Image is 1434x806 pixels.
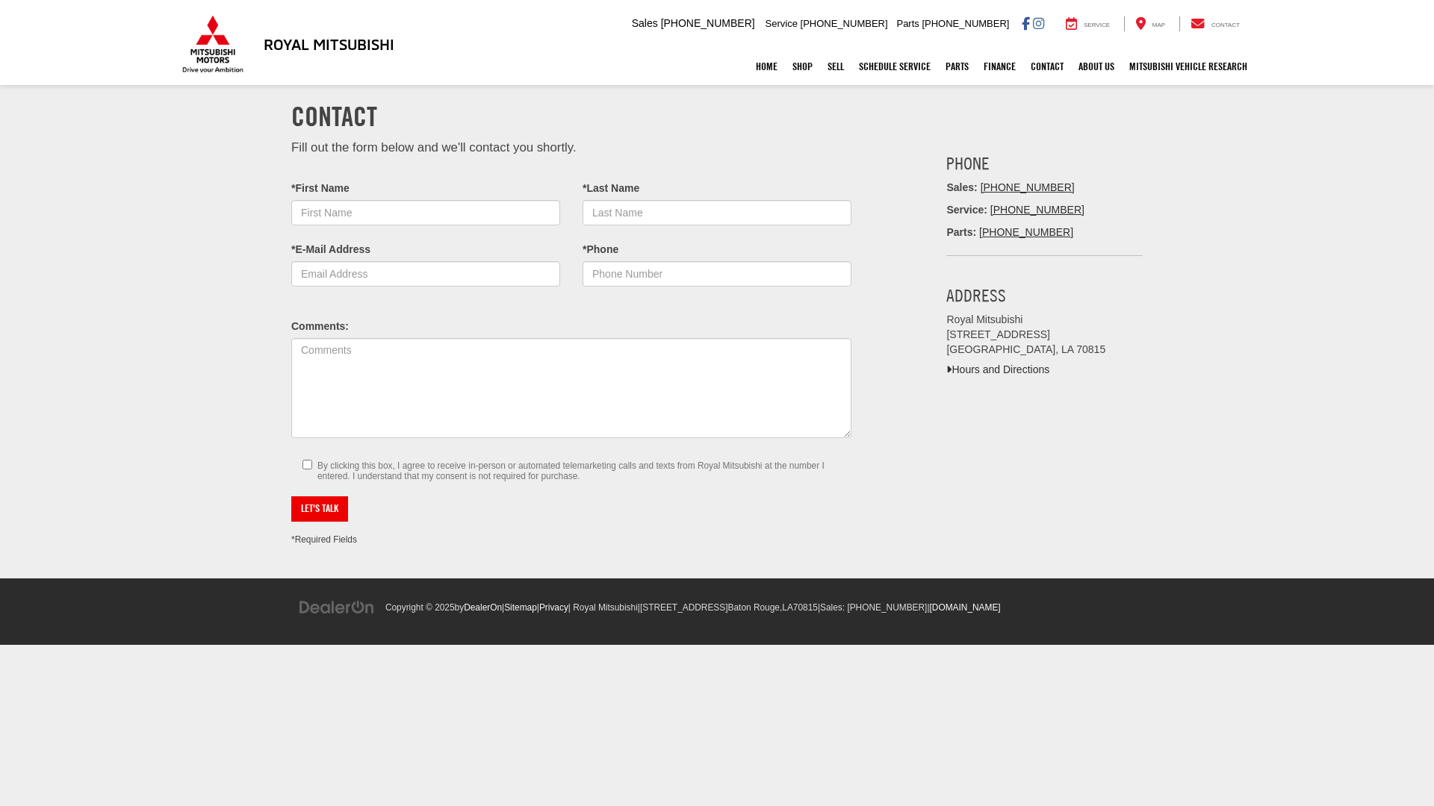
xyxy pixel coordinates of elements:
[946,181,977,193] span: Sales:
[793,602,818,613] span: 70815
[1122,48,1255,85] a: Mitsubishi Vehicle Research
[385,602,455,613] span: Copyright © 2025
[946,363,1049,375] a: Hours and Directions
[291,319,349,334] label: Comments:
[946,286,1143,305] h3: Address
[946,313,1143,357] address: Royal Mitsubishi [STREET_ADDRESS] [GEOGRAPHIC_DATA], LA 70815
[632,17,658,29] span: Sales
[847,602,927,613] span: [PHONE_NUMBER]
[922,18,1009,29] span: [PHONE_NUMBER]
[820,602,845,613] span: Sales:
[568,602,638,613] span: | Royal Mitsubishi
[291,496,348,522] button: Let's Talk
[927,602,1000,613] span: |
[748,48,785,85] a: Home
[938,48,976,85] a: Parts: Opens in a new tab
[537,602,568,613] span: |
[179,15,246,73] img: Mitsubishi
[851,48,938,85] a: Schedule Service: Opens in a new tab
[291,139,851,157] p: Fill out the form below and we'll contact you shortly.
[455,602,502,613] span: by
[638,602,818,613] span: |
[896,18,919,29] span: Parts
[1033,17,1044,29] a: Instagram: Click to visit our Instagram page
[291,261,560,287] input: Email Address
[728,602,783,613] span: Baton Rouge,
[583,261,851,287] input: Phone Number
[291,200,560,225] input: First Name
[504,602,537,613] a: Sitemap
[661,17,755,29] span: [PHONE_NUMBER]
[302,460,312,469] input: By clicking this box, I agree to receive in-person or automated telemarketing calls and texts fro...
[930,602,1001,613] a: [DOMAIN_NAME]
[946,154,1143,173] h3: Phone
[820,48,851,85] a: Sell
[766,18,798,29] span: Service
[291,534,357,545] small: *Required Fields
[464,602,502,613] a: DealerOn Home Page
[640,602,728,613] span: [STREET_ADDRESS]
[981,181,1075,193] a: [PHONE_NUMBER]
[801,18,888,29] span: [PHONE_NUMBER]
[946,226,976,238] strong: Parts:
[291,181,350,196] label: *First Name
[1124,16,1176,31] a: Map
[299,601,375,613] a: DealerOn
[976,48,1023,85] a: Finance
[583,243,618,257] label: *Phone
[539,602,568,613] a: Privacy
[502,602,537,613] span: |
[946,204,987,216] strong: Service:
[990,204,1084,216] a: [PHONE_NUMBER]
[583,181,639,196] label: *Last Name
[1023,48,1071,85] a: Contact
[583,200,851,225] input: Last Name
[1179,16,1251,31] a: Contact
[1071,48,1122,85] a: About Us
[782,602,793,613] span: LA
[785,48,820,85] a: Shop
[299,599,375,616] img: DealerOn
[264,36,394,52] h3: Royal Mitsubishi
[1152,22,1165,28] span: Map
[317,460,840,481] small: By clicking this box, I agree to receive in-person or automated telemarketing calls and texts fro...
[291,243,370,257] label: *E-Mail Address
[1055,16,1121,31] a: Service
[1084,22,1110,28] span: Service
[1211,22,1240,28] span: Contact
[1022,17,1030,29] a: Facebook: Click to visit our Facebook page
[818,602,928,613] span: |
[291,101,1143,131] h1: Contact
[979,226,1073,238] a: [PHONE_NUMBER]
